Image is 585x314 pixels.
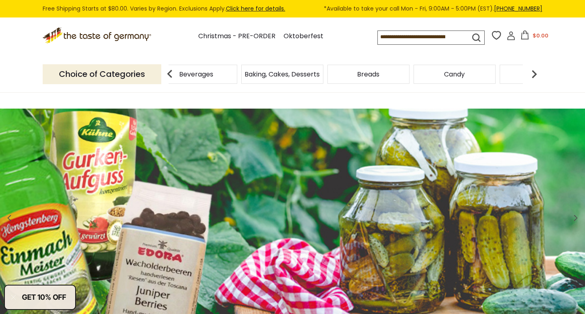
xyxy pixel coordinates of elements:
a: Candy [444,71,465,77]
span: *Available to take your call Mon - Fri, 9:00AM - 5:00PM (EST). [324,4,542,13]
a: Click here for details. [226,4,285,13]
p: Choice of Categories [43,64,161,84]
button: $0.00 [517,31,552,43]
a: Beverages [179,71,213,77]
a: Baking, Cakes, Desserts [245,71,320,77]
span: $0.00 [533,32,548,39]
a: Breads [357,71,379,77]
a: [PHONE_NUMBER] [494,4,542,13]
img: next arrow [526,66,542,82]
a: Oktoberfest [284,31,323,42]
div: Free Shipping Starts at $80.00. Varies by Region. Exclusions Apply. [43,4,542,13]
a: Christmas - PRE-ORDER [198,31,275,42]
img: previous arrow [162,66,178,82]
